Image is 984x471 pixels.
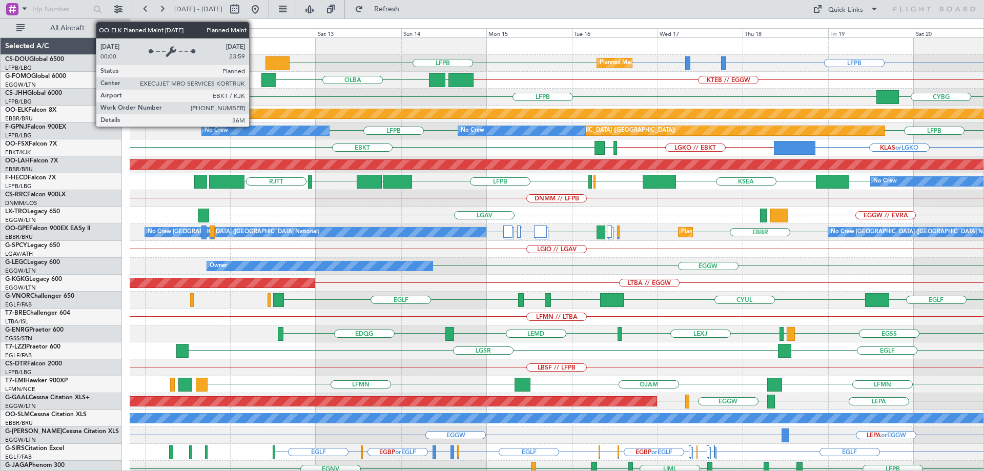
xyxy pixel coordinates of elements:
a: LFPB/LBG [5,98,32,106]
a: EBBR/BRU [5,166,33,173]
div: Planned Maint [GEOGRAPHIC_DATA] ([GEOGRAPHIC_DATA] National) [681,224,867,240]
button: Refresh [350,1,412,17]
div: Sat 13 [316,28,401,37]
a: EGGW/LTN [5,284,36,292]
a: LFPB/LBG [5,368,32,376]
a: G-VNORChallenger 650 [5,293,74,299]
span: G-GAAL [5,395,29,401]
a: G-SIRSCitation Excel [5,445,64,452]
a: G-FOMOGlobal 6000 [5,73,66,79]
span: OO-GPE [5,226,29,232]
span: F-GPNJ [5,124,27,130]
span: G-ENRG [5,327,29,333]
span: T7-LZZI [5,344,26,350]
a: DNMM/LOS [5,199,37,207]
a: EBBR/BRU [5,115,33,122]
a: LFPB/LBG [5,182,32,190]
a: OO-LAHFalcon 7X [5,158,58,164]
div: No Crew [873,174,897,189]
a: OO-GPEFalcon 900EX EASy II [5,226,90,232]
a: CS-JHHGlobal 6000 [5,90,62,96]
div: Sun 14 [401,28,487,37]
span: CS-DTR [5,361,27,367]
button: Quick Links [808,1,884,17]
span: G-FOMO [5,73,31,79]
div: Planned Maint [GEOGRAPHIC_DATA] ([GEOGRAPHIC_DATA]) [600,55,761,71]
a: OO-ELKFalcon 8X [5,107,56,113]
a: CS-DOUGlobal 6500 [5,56,64,63]
span: G-SIRS [5,445,25,452]
a: G-LEGCLegacy 600 [5,259,60,265]
span: CS-JHH [5,90,27,96]
span: G-VNOR [5,293,30,299]
a: G-SPCYLegacy 650 [5,242,60,249]
span: G-LEGC [5,259,27,265]
span: T7-EMI [5,378,25,384]
span: G-SPCY [5,242,27,249]
a: G-KGKGLegacy 600 [5,276,62,282]
div: Tue 16 [572,28,658,37]
span: G-JAGA [5,462,29,468]
span: G-[PERSON_NAME] [5,428,62,435]
a: T7-BREChallenger 604 [5,310,70,316]
a: G-[PERSON_NAME]Cessna Citation XLS [5,428,119,435]
div: Quick Links [828,5,863,15]
a: EBBR/BRU [5,233,33,241]
div: [DATE] [132,21,149,29]
a: EGLF/FAB [5,453,32,461]
a: CS-RRCFalcon 900LX [5,192,66,198]
div: Owner [210,258,227,274]
a: EGGW/LTN [5,216,36,224]
span: OO-SLM [5,412,30,418]
span: CS-RRC [5,192,27,198]
span: CS-DOU [5,56,29,63]
div: Fri 19 [828,28,914,37]
div: No Crew [204,123,228,138]
div: Mon 15 [486,28,572,37]
a: CS-DTRFalcon 2000 [5,361,62,367]
a: EGGW/LTN [5,436,36,444]
a: EGLF/FAB [5,301,32,309]
a: G-ENRGPraetor 600 [5,327,64,333]
div: Fri 12 [230,28,316,37]
a: T7-EMIHawker 900XP [5,378,68,384]
span: OO-FSX [5,141,29,147]
span: [DATE] - [DATE] [174,5,222,14]
a: LFPB/LBG [5,132,32,139]
a: F-GPNJFalcon 900EX [5,124,66,130]
div: Thu 11 [145,28,231,37]
a: LTBA/ISL [5,318,28,325]
a: G-GAALCessna Citation XLS+ [5,395,90,401]
a: LFMN/NCE [5,385,35,393]
button: All Aircraft [11,20,111,36]
a: F-HECDFalcon 7X [5,175,56,181]
span: OO-LAH [5,158,30,164]
a: LFPB/LBG [5,64,32,72]
div: Thu 18 [743,28,828,37]
a: EGLF/FAB [5,352,32,359]
span: LX-TRO [5,209,27,215]
a: EGGW/LTN [5,402,36,410]
span: T7-BRE [5,310,26,316]
div: No Crew [GEOGRAPHIC_DATA] ([GEOGRAPHIC_DATA] National) [148,224,319,240]
a: EGSS/STN [5,335,32,342]
span: G-KGKG [5,276,29,282]
a: OO-SLMCessna Citation XLS [5,412,87,418]
div: Planned Maint [GEOGRAPHIC_DATA] ([GEOGRAPHIC_DATA]) [514,123,675,138]
span: All Aircraft [27,25,108,32]
span: F-HECD [5,175,28,181]
a: OO-FSXFalcon 7X [5,141,57,147]
a: EBBR/BRU [5,419,33,427]
a: EGGW/LTN [5,267,36,275]
a: LGAV/ATH [5,250,33,258]
div: Wed 17 [658,28,743,37]
a: EBKT/KJK [5,149,31,156]
a: T7-LZZIPraetor 600 [5,344,60,350]
span: OO-ELK [5,107,28,113]
a: LX-TROLegacy 650 [5,209,60,215]
a: G-JAGAPhenom 300 [5,462,65,468]
a: EGGW/LTN [5,81,36,89]
input: Trip Number [31,2,90,17]
span: Refresh [365,6,408,13]
div: No Crew [461,123,484,138]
